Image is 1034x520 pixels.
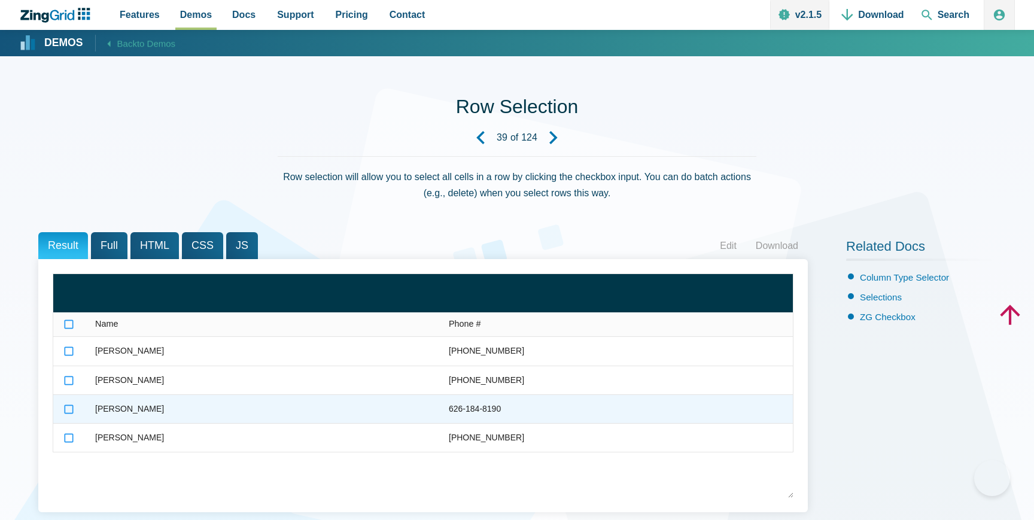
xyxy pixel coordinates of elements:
iframe: Help Scout Beacon - Open [974,460,1010,496]
a: Download [746,237,808,255]
span: Pricing [336,7,368,23]
a: Selections [860,292,902,302]
span: Demos [180,7,212,23]
span: Back [117,36,176,51]
span: Docs [232,7,256,23]
span: Contact [390,7,425,23]
div: [PERSON_NAME] [95,431,164,445]
strong: 124 [521,133,537,142]
span: Features [120,7,160,23]
div: [PERSON_NAME] [95,373,164,388]
div: 626-184-8190 [449,402,501,416]
a: Backto Demos [95,35,176,51]
strong: 39 [497,133,507,142]
span: CSS [182,232,223,259]
a: ZG Checkbox [860,312,916,322]
span: Name [95,319,118,329]
span: Phone # [449,319,481,329]
a: Column Type Selector [860,272,949,282]
a: Demos [20,36,83,51]
div: Row selection will allow you to select all cells in a row by clicking the checkbox input. You can... [278,156,756,213]
a: Next Demo [537,121,570,154]
h1: Row Selection [456,95,579,121]
div: [PERSON_NAME] [95,402,164,416]
span: of [510,133,518,142]
a: ZingChart Logo. Click to return to the homepage [19,8,96,23]
span: Full [91,232,127,259]
div: [PHONE_NUMBER] [449,373,524,388]
a: Previous Demo [464,121,497,154]
span: Result [38,232,88,259]
span: HTML [130,232,179,259]
div: [PHONE_NUMBER] [449,344,524,358]
strong: Demos [44,38,83,48]
span: Support [277,7,314,23]
div: [PERSON_NAME] [95,344,164,358]
h2: Related Docs [846,238,996,261]
div: [PHONE_NUMBER] [449,431,524,445]
span: JS [226,232,258,259]
span: to Demos [137,38,175,48]
a: Edit [710,237,746,255]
